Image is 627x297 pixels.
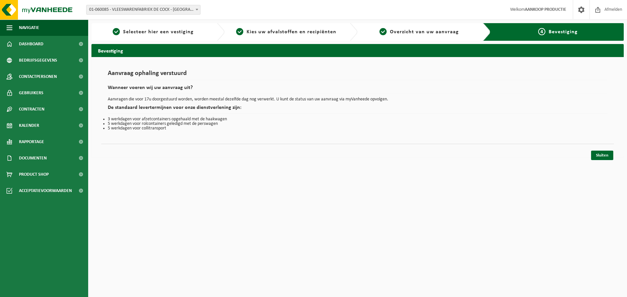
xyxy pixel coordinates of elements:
li: 5 werkdagen voor collitransport [108,126,607,131]
span: Kies uw afvalstoffen en recipiënten [247,29,336,35]
p: Aanvragen die voor 17u doorgestuurd worden, worden meestal dezelfde dag nog verwerkt. U kunt de s... [108,97,607,102]
span: Kalender [19,117,39,134]
strong: AANKOOP PRODUCTIE [525,7,566,12]
li: 3 werkdagen voor afzetcontainers opgehaald met de haakwagen [108,117,607,122]
span: Selecteer hier een vestiging [123,29,194,35]
span: Product Shop [19,166,49,183]
h1: Aanvraag ophaling verstuurd [108,70,607,80]
span: Rapportage [19,134,44,150]
span: Dashboard [19,36,43,52]
span: 01-060085 - VLEESWARENFABRIEK DE COCK - SINT-NIKLAAS [86,5,201,15]
span: Bevestiging [549,29,578,35]
span: Bedrijfsgegevens [19,52,57,68]
span: Navigatie [19,20,39,36]
span: Contracten [19,101,44,117]
span: Gebruikers [19,85,43,101]
a: 1Selecteer hier een vestiging [95,28,212,36]
a: Sluiten [591,151,613,160]
h2: De standaard levertermijnen voor onze dienstverlening zijn: [108,105,607,114]
li: 5 werkdagen voor rolcontainers geledigd met de perswagen [108,122,607,126]
h2: Wanneer voeren wij uw aanvraag uit? [108,85,607,94]
span: Acceptatievoorwaarden [19,183,72,199]
span: Overzicht van uw aanvraag [390,29,459,35]
span: 01-060085 - VLEESWARENFABRIEK DE COCK - SINT-NIKLAAS [87,5,200,14]
span: Documenten [19,150,47,166]
span: 3 [379,28,387,35]
a: 3Overzicht van uw aanvraag [361,28,478,36]
span: 2 [236,28,243,35]
a: 2Kies uw afvalstoffen en recipiënten [228,28,345,36]
span: 4 [538,28,545,35]
span: Contactpersonen [19,68,57,85]
h2: Bevestiging [91,44,624,57]
span: 1 [113,28,120,35]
